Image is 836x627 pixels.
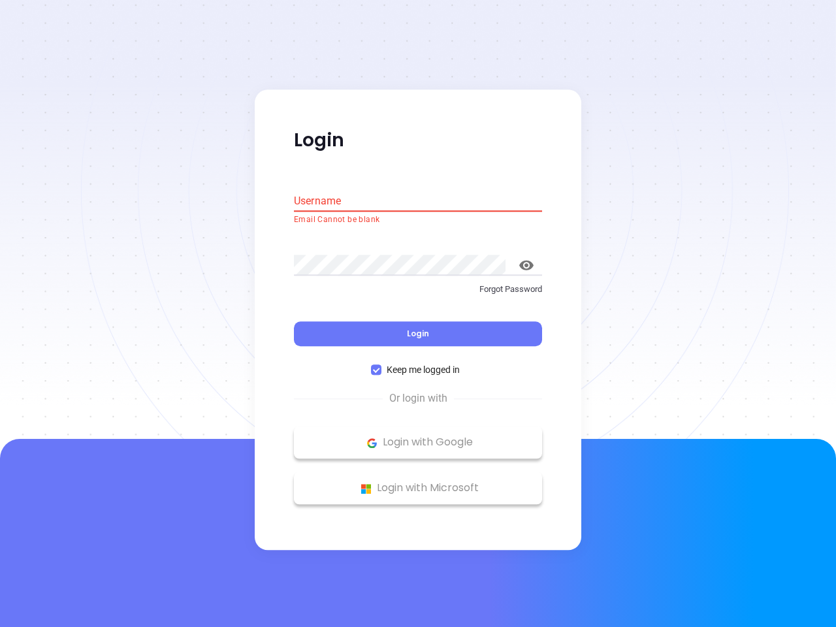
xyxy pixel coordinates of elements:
span: Login [407,329,429,340]
p: Forgot Password [294,283,542,296]
button: toggle password visibility [511,249,542,281]
img: Google Logo [364,435,380,451]
p: Login [294,129,542,152]
p: Login with Microsoft [300,479,536,498]
a: Forgot Password [294,283,542,306]
span: Keep me logged in [381,363,465,378]
p: Email Cannot be blank [294,214,542,227]
button: Microsoft Logo Login with Microsoft [294,472,542,505]
span: Or login with [383,391,454,407]
button: Google Logo Login with Google [294,426,542,459]
button: Login [294,322,542,347]
p: Login with Google [300,433,536,453]
img: Microsoft Logo [358,481,374,497]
